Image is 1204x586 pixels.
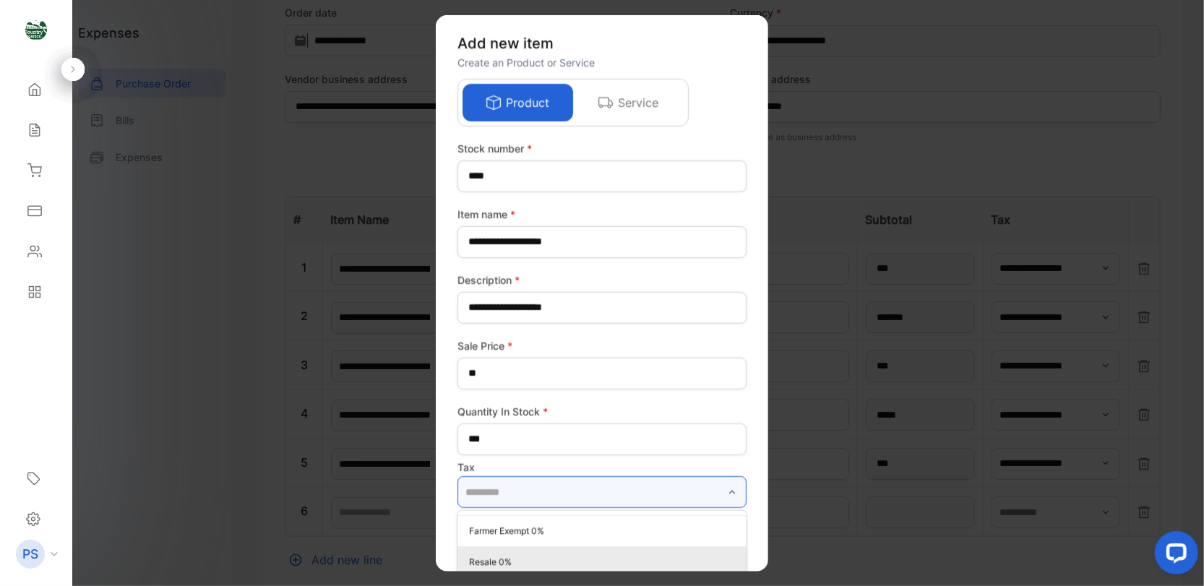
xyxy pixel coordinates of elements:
p: Farmer Exempt 0% [469,525,741,538]
p: PS [22,545,38,564]
label: Item name [457,206,747,221]
p: Service [619,93,659,111]
img: logo [25,19,47,40]
span: Create an Product or Service [457,56,595,68]
label: Quantity In Stock [457,403,747,418]
p: Product [507,93,550,111]
label: Sale Price [457,337,747,353]
iframe: LiveChat chat widget [1143,525,1204,586]
label: Tax [457,459,747,474]
p: Add new item [457,32,747,53]
label: Stock number [457,140,747,155]
p: Resale 0% [469,556,741,569]
label: Description [457,272,747,287]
